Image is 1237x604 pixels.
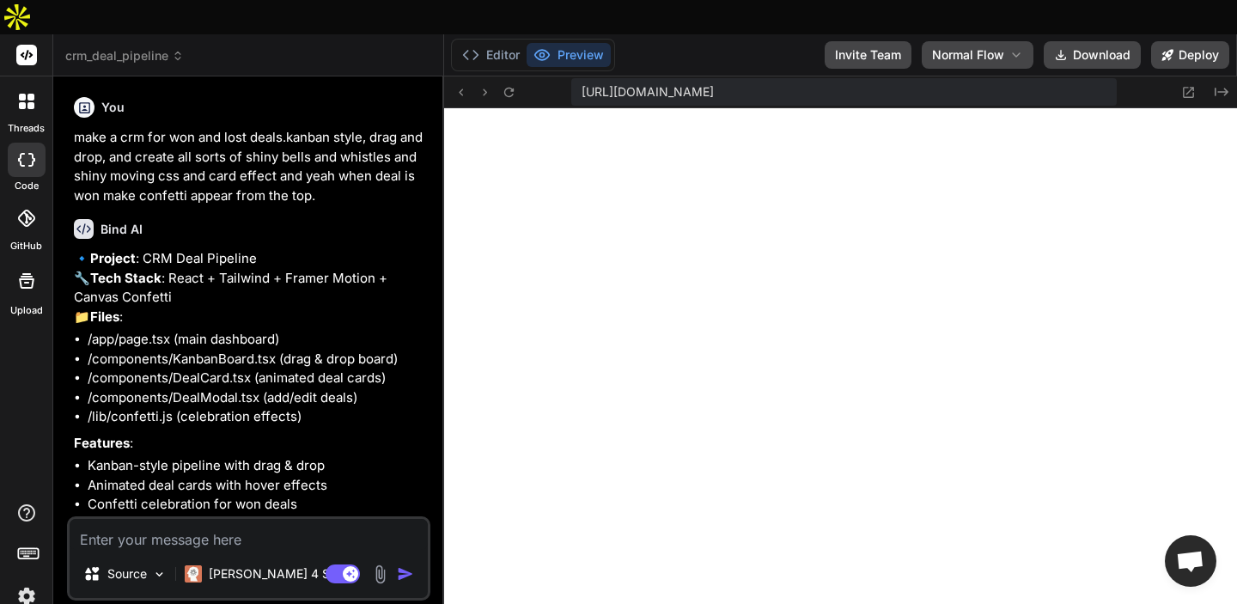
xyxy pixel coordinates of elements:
strong: Files [90,308,119,325]
span: Normal Flow [932,46,1004,64]
button: Editor [455,43,527,67]
label: GitHub [10,239,42,253]
button: Deploy [1151,41,1229,69]
img: attachment [370,564,390,584]
li: Confetti celebration for won deals [88,495,427,515]
a: Open chat [1165,535,1216,587]
p: 🔹 : CRM Deal Pipeline 🔧 : React + Tailwind + Framer Motion + Canvas Confetti 📁 : [74,249,427,326]
img: icon [397,565,414,583]
strong: Project [90,250,136,266]
button: Invite Team [825,41,911,69]
label: threads [8,121,45,136]
p: make a crm for won and lost deals.kanban style, drag and drop, and create all sorts of shiny bell... [74,128,427,205]
li: Animated deal cards with hover effects [88,476,427,496]
p: : [74,434,427,454]
li: /components/DealCard.tsx (animated deal cards) [88,369,427,388]
p: Source [107,565,147,583]
strong: Features [74,435,130,451]
h6: You [101,99,125,116]
label: code [15,179,39,193]
li: Kanban-style pipeline with drag & drop [88,456,427,476]
button: Download [1044,41,1141,69]
li: /app/page.tsx (main dashboard) [88,330,427,350]
span: [URL][DOMAIN_NAME] [582,83,714,101]
button: Preview [527,43,611,67]
li: /components/DealModal.tsx (add/edit deals) [88,388,427,408]
p: [PERSON_NAME] 4 S.. [209,565,337,583]
img: Pick Models [152,567,167,582]
li: /components/KanbanBoard.tsx (drag & drop board) [88,350,427,369]
strong: Tech Stack [90,270,161,286]
label: Upload [10,303,43,318]
span: crm_deal_pipeline [65,47,184,64]
h6: Bind AI [101,221,143,238]
li: /lib/confetti.js (celebration effects) [88,407,427,427]
li: Add/edit deals with modal [88,515,427,534]
button: Normal Flow [922,41,1033,69]
img: Claude 4 Sonnet [185,565,202,583]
